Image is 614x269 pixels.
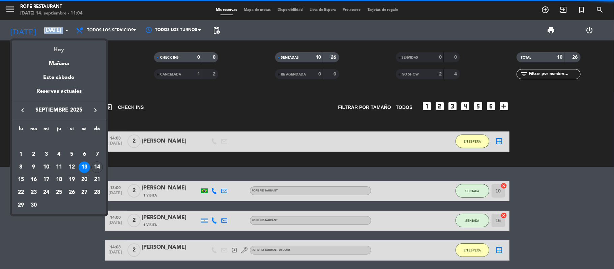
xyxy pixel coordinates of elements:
[12,54,106,68] div: Mañana
[53,187,65,198] div: 25
[28,149,39,160] div: 2
[91,187,103,198] div: 28
[40,161,52,173] div: 10
[53,161,65,174] td: 11 de septiembre de 2025
[28,187,39,198] div: 23
[53,148,65,161] td: 4 de septiembre de 2025
[40,125,53,136] th: miércoles
[79,187,90,198] div: 27
[40,149,52,160] div: 3
[40,161,53,174] td: 10 de septiembre de 2025
[12,40,106,54] div: Hoy
[27,161,40,174] td: 9 de septiembre de 2025
[27,148,40,161] td: 2 de septiembre de 2025
[91,161,104,174] td: 14 de septiembre de 2025
[14,161,27,174] td: 8 de septiembre de 2025
[91,149,103,160] div: 7
[40,187,52,198] div: 24
[91,174,103,185] div: 21
[14,148,27,161] td: 1 de septiembre de 2025
[17,106,29,115] button: keyboard_arrow_left
[79,149,90,160] div: 6
[91,125,104,136] th: domingo
[15,174,27,185] div: 15
[14,173,27,186] td: 15 de septiembre de 2025
[27,173,40,186] td: 16 de septiembre de 2025
[91,186,104,199] td: 28 de septiembre de 2025
[40,186,53,199] td: 24 de septiembre de 2025
[15,200,27,211] div: 29
[89,106,101,115] button: keyboard_arrow_right
[66,161,78,173] div: 12
[65,173,78,186] td: 19 de septiembre de 2025
[28,200,39,211] div: 30
[78,125,91,136] th: sábado
[14,125,27,136] th: lunes
[15,187,27,198] div: 22
[66,174,78,185] div: 19
[53,173,65,186] td: 18 de septiembre de 2025
[14,135,104,148] td: SEP.
[53,161,65,173] div: 11
[28,161,39,173] div: 9
[78,173,91,186] td: 20 de septiembre de 2025
[40,148,53,161] td: 3 de septiembre de 2025
[12,87,106,101] div: Reservas actuales
[91,148,104,161] td: 7 de septiembre de 2025
[91,161,103,173] div: 14
[15,149,27,160] div: 1
[28,174,39,185] div: 16
[27,199,40,212] td: 30 de septiembre de 2025
[91,106,99,114] i: keyboard_arrow_right
[65,148,78,161] td: 5 de septiembre de 2025
[66,149,78,160] div: 5
[78,186,91,199] td: 27 de septiembre de 2025
[53,125,65,136] th: jueves
[53,186,65,199] td: 25 de septiembre de 2025
[12,68,106,87] div: Este sábado
[78,161,91,174] td: 13 de septiembre de 2025
[19,106,27,114] i: keyboard_arrow_left
[53,174,65,185] div: 18
[40,174,52,185] div: 17
[66,187,78,198] div: 26
[40,173,53,186] td: 17 de septiembre de 2025
[65,161,78,174] td: 12 de septiembre de 2025
[91,173,104,186] td: 21 de septiembre de 2025
[14,199,27,212] td: 29 de septiembre de 2025
[78,148,91,161] td: 6 de septiembre de 2025
[65,125,78,136] th: viernes
[27,125,40,136] th: martes
[53,149,65,160] div: 4
[15,161,27,173] div: 8
[65,186,78,199] td: 26 de septiembre de 2025
[27,186,40,199] td: 23 de septiembre de 2025
[79,161,90,173] div: 13
[29,106,89,115] span: septiembre 2025
[14,186,27,199] td: 22 de septiembre de 2025
[79,174,90,185] div: 20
